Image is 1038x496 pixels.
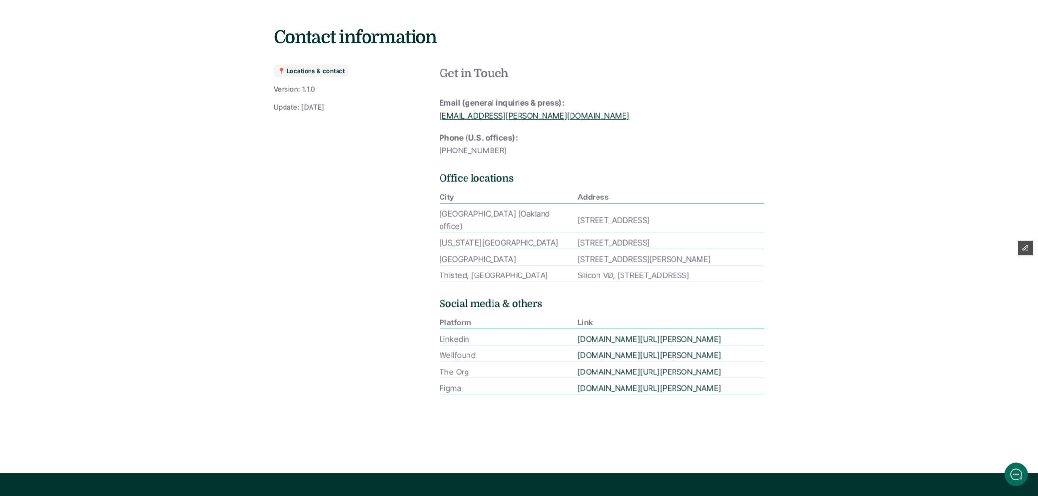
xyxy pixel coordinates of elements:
p: [PHONE_NUMBER] [440,132,764,157]
p: Wellfound [440,349,573,362]
a: [DOMAIN_NAME][URL][PERSON_NAME] [578,334,722,344]
span: New conversation [63,136,118,144]
p: Silicon VØ, [STREET_ADDRESS] [578,270,764,283]
a: [DOMAIN_NAME][URL][PERSON_NAME] [578,350,722,360]
h2: Let us know if we can help with lifecycle marketing. [15,65,182,112]
p: City [440,192,573,204]
p: Figma [440,383,573,396]
p: [GEOGRAPHIC_DATA] (Oakland office) [440,208,573,233]
p: Update: [DATE] [274,102,325,113]
p: Platform [440,317,573,329]
h1: Hi! Welcome to [GEOGRAPHIC_DATA]. [15,48,182,63]
p: Link [578,317,764,329]
h3: Contact information [274,25,764,50]
h6: Office locations [440,172,734,187]
h5: Get in Touch [440,65,734,82]
p: [STREET_ADDRESS][PERSON_NAME] [578,253,764,266]
p: [US_STATE][GEOGRAPHIC_DATA] [440,237,573,249]
p: Address [578,192,764,204]
button: Edit Framer Content [1018,241,1033,255]
iframe: gist-messenger-bubble-iframe [1005,463,1028,486]
p: 📍 Locations & contact [278,68,345,74]
strong: Email (general inquiries & press): [440,98,565,108]
a: [DOMAIN_NAME][URL][PERSON_NAME] [578,367,722,377]
a: [EMAIL_ADDRESS][PERSON_NAME][DOMAIN_NAME] [440,111,630,121]
button: New conversation [15,130,181,149]
p: The Org [440,366,573,379]
h6: Social media & others [440,297,734,312]
p: Linkedin [440,333,573,346]
span: We run on Gist [82,343,124,349]
p: [STREET_ADDRESS] [578,237,764,249]
p: [STREET_ADDRESS] [578,214,764,227]
strong: Phone (U.S. offices): [440,133,518,143]
p: Thisted, [GEOGRAPHIC_DATA] [440,270,573,283]
p: [GEOGRAPHIC_DATA] [440,253,573,266]
p: Version: 1.1.0 [274,84,315,95]
a: [DOMAIN_NAME][URL][PERSON_NAME] [578,384,722,394]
